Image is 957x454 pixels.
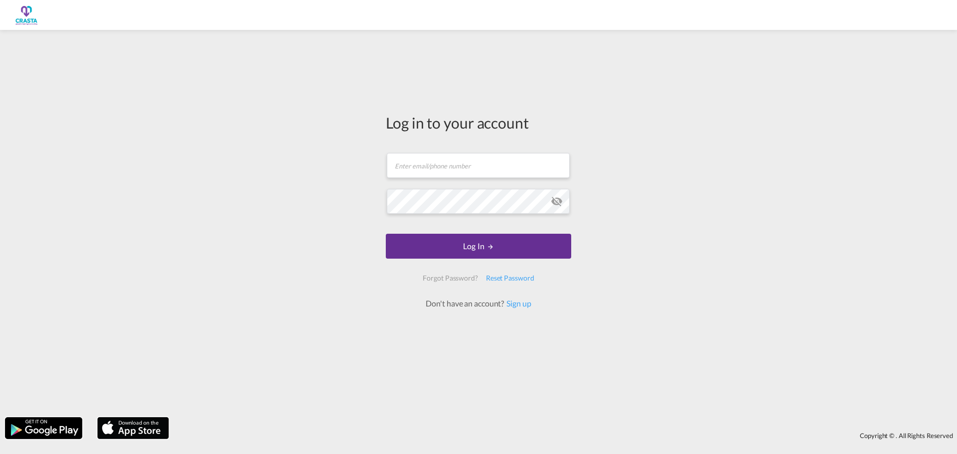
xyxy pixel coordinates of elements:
div: Reset Password [482,269,538,287]
div: Copyright © . All Rights Reserved [174,427,957,444]
img: ac429df091a311ed8aa72df674ea3bd9.png [15,4,37,26]
md-icon: icon-eye-off [551,195,563,207]
a: Sign up [504,299,531,308]
input: Enter email/phone number [387,153,570,178]
div: Log in to your account [386,112,571,133]
img: apple.png [96,416,170,440]
button: LOGIN [386,234,571,259]
div: Don't have an account? [415,298,542,309]
div: Forgot Password? [419,269,481,287]
img: google.png [4,416,83,440]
